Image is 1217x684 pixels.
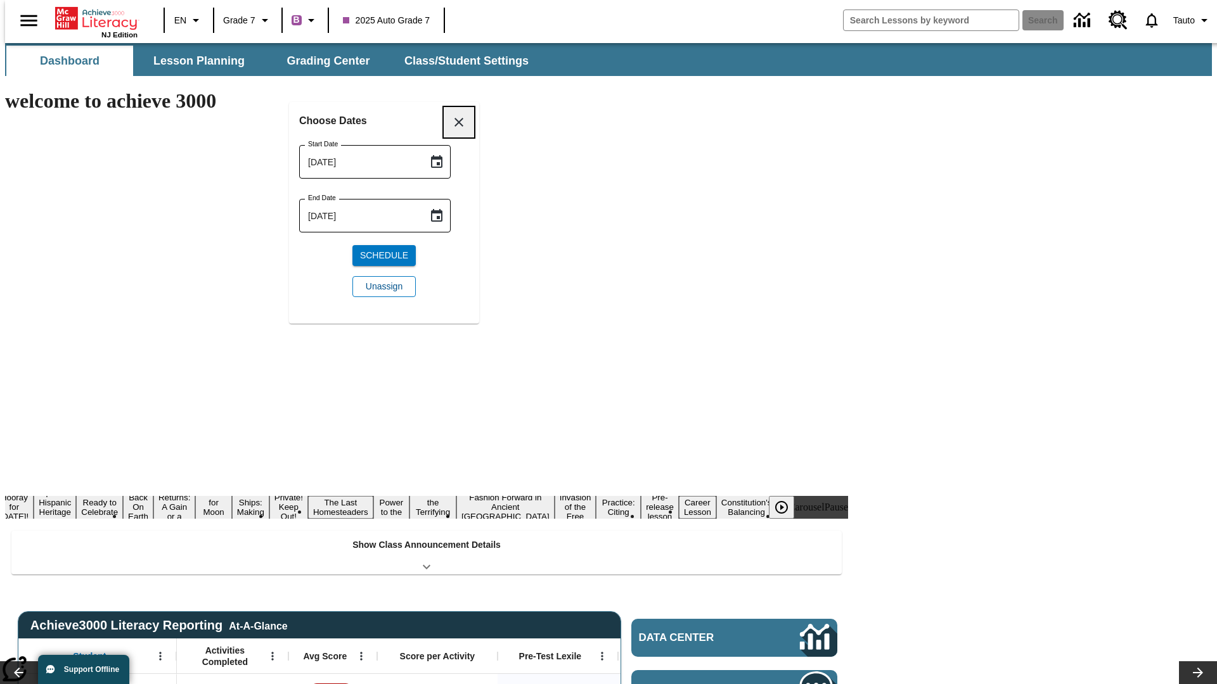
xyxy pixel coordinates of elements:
a: Notifications [1135,4,1168,37]
button: Slide 12 Fashion Forward in Ancient Rome [456,491,555,523]
h1: welcome to achieve 3000 [5,89,848,113]
input: MMMM-DD-YYYY [299,199,419,232]
div: heroCarouselPause [770,502,848,513]
button: Slide 3 Get Ready to Celebrate Juneteenth! [76,486,123,528]
button: Grade: Grade 7, Select a grade [218,9,278,32]
button: Language: EN, Select a language [169,9,209,32]
button: Close [444,107,474,137]
span: B [293,12,300,28]
span: Achieve3000 Literacy Reporting [30,618,288,633]
span: 2025 Auto Grade 7 [343,14,430,27]
button: Class/Student Settings [394,46,539,76]
a: Resource Center, Will open in new tab [1101,3,1135,37]
div: Play [769,496,807,519]
button: Slide 7 Cruise Ships: Making Waves [232,486,269,528]
button: Boost Class color is purple. Change class color [287,9,324,32]
div: SubNavbar [5,43,1212,76]
button: Slide 17 The Constitution's Balancing Act [716,486,777,528]
span: Pre-Test Lexile [519,650,582,662]
button: Slide 13 The Invasion of the Free CD [555,481,596,533]
span: Support Offline [64,665,119,674]
button: Slide 15 Pre-release lesson [641,491,679,523]
button: Slide 9 The Last Homesteaders [308,496,373,519]
button: Schedule [352,245,416,266]
label: Start Date [308,139,338,149]
span: Data Center [639,631,757,644]
button: Slide 8 Private! Keep Out! [269,491,308,523]
span: Score per Activity [400,650,475,662]
span: Student [73,650,106,662]
button: Lesson carousel, Next [1179,661,1217,684]
button: Slide 2 ¡Viva Hispanic Heritage Month! [34,486,76,528]
span: Schedule [360,249,408,262]
button: Choose date, selected date is Sep 16, 2025 [424,203,449,229]
button: Open Menu [593,647,612,666]
span: Tauto [1173,14,1195,27]
span: Activities Completed [183,645,267,668]
label: End Date [308,193,336,203]
button: Slide 6 Time for Moon Rules? [195,486,231,528]
button: Slide 16 Career Lesson [679,496,716,519]
input: MMMM-DD-YYYY [299,145,419,179]
button: Open Menu [263,647,282,666]
button: Lesson Planning [136,46,262,76]
button: Profile/Settings [1168,9,1217,32]
div: At-A-Glance [229,618,287,632]
button: Open Menu [352,647,371,666]
button: Slide 11 Attack of the Terrifying Tomatoes [409,486,456,528]
span: Unassign [366,280,402,293]
button: Slide 5 Free Returns: A Gain or a Drain? [153,481,195,533]
button: Slide 4 Back On Earth [123,491,153,523]
div: SubNavbar [5,46,540,76]
span: EN [174,14,186,27]
button: Support Offline [38,655,129,684]
span: Avg Score [303,650,347,662]
button: Slide 14 Mixed Practice: Citing Evidence [596,486,641,528]
button: Slide 10 Solar Power to the People [373,486,410,528]
div: Choose date [299,112,469,307]
button: Unassign [352,276,416,297]
button: Grading Center [265,46,392,76]
p: Show Class Announcement Details [352,538,501,552]
button: Open side menu [10,2,48,39]
button: Choose date, selected date is Sep 16, 2025 [424,149,449,175]
body: Maximum 600 characters Press Escape to exit toolbar Press Alt + F10 to reach toolbar [5,10,185,22]
span: NJ Edition [101,31,138,39]
h6: Choose Dates [299,112,469,130]
button: Play [769,496,794,519]
a: Data Center [1066,3,1101,38]
span: Grade 7 [223,14,255,27]
input: search field [844,10,1019,30]
button: Dashboard [6,46,133,76]
a: Data Center [631,619,837,657]
div: Home [55,4,138,39]
button: Open Menu [151,647,170,666]
a: Home [55,6,138,31]
div: Show Class Announcement Details [11,531,842,574]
